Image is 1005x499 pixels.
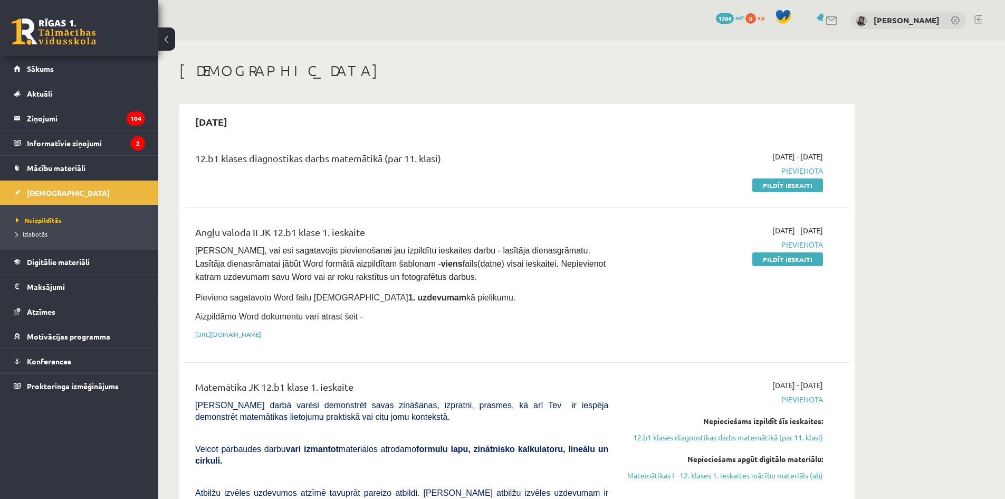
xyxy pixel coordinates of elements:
a: Izlabotās [16,229,148,239]
span: Digitālie materiāli [27,257,90,267]
a: Pildīt ieskaiti [752,252,823,266]
span: Proktoringa izmēģinājums [27,381,119,391]
a: Motivācijas programma [14,324,145,349]
legend: Informatīvie ziņojumi [27,131,145,155]
span: Pievienota [624,165,823,176]
a: Informatīvie ziņojumi2 [14,131,145,155]
span: [DATE] - [DATE] [772,225,823,236]
span: Aizpildāmo Word dokumentu vari atrast šeit - [195,312,363,321]
h2: [DATE] [185,109,238,134]
a: 1284 mP [716,13,744,22]
a: 12.b1 klases diagnostikas darbs matemātikā (par 11. klasi) [624,432,823,443]
span: [PERSON_NAME] darbā varēsi demonstrēt savas zināšanas, izpratni, prasmes, kā arī Tev ir iespēja d... [195,401,608,421]
div: Angļu valoda II JK 12.b1 klase 1. ieskaite [195,225,608,244]
legend: Ziņojumi [27,106,145,130]
span: xp [758,13,764,22]
a: Konferences [14,349,145,373]
div: 12.b1 klases diagnostikas darbs matemātikā (par 11. klasi) [195,151,608,171]
a: Aktuāli [14,81,145,106]
a: Ziņojumi104 [14,106,145,130]
strong: viens [441,259,463,268]
span: [PERSON_NAME], vai esi sagatavojis pievienošanai jau izpildītu ieskaites darbu - lasītāja dienasg... [195,246,608,281]
span: 1284 [716,13,734,24]
span: Pievieno sagatavoto Word failu [DEMOGRAPHIC_DATA] kā pielikumu. [195,293,515,302]
a: Matemātikas I - 12. klases 1. ieskaites mācību materiāls (ab) [624,470,823,481]
span: Sākums [27,64,54,73]
img: Elza Fogele [856,16,867,26]
span: Izlabotās [16,230,47,238]
span: mP [735,13,744,22]
span: [DEMOGRAPHIC_DATA] [27,188,110,197]
b: formulu lapu, zinātnisko kalkulatoru, lineālu un cirkuli. [195,445,608,465]
span: Mācību materiāli [27,163,85,173]
a: [URL][DOMAIN_NAME] [195,330,261,338]
span: Aktuāli [27,89,52,98]
a: Maksājumi [14,275,145,299]
span: Veicot pārbaudes darbu materiālos atrodamo [195,445,608,465]
div: Nepieciešams izpildīt šīs ieskaites: [624,416,823,427]
a: 0 xp [745,13,770,22]
span: 0 [745,13,756,24]
div: Nepieciešams apgūt digitālo materiālu: [624,454,823,465]
a: Neizpildītās [16,215,148,225]
div: Matemātika JK 12.b1 klase 1. ieskaite [195,380,608,399]
i: 2 [131,136,145,150]
a: Proktoringa izmēģinājums [14,374,145,398]
a: Rīgas 1. Tālmācības vidusskola [12,18,96,45]
h1: [DEMOGRAPHIC_DATA] [179,62,855,80]
a: Atzīmes [14,299,145,324]
span: Konferences [27,356,71,366]
strong: 1. uzdevumam [408,293,466,302]
span: Atzīmes [27,307,55,316]
span: [DATE] - [DATE] [772,151,823,162]
b: vari izmantot [286,445,339,454]
legend: Maksājumi [27,275,145,299]
span: Motivācijas programma [27,332,110,341]
a: Sākums [14,57,145,81]
span: Neizpildītās [16,216,62,224]
span: Pievienota [624,394,823,405]
a: Digitālie materiāli [14,250,145,274]
i: 104 [127,111,145,126]
span: Pievienota [624,239,823,250]
a: [PERSON_NAME] [874,15,940,25]
a: [DEMOGRAPHIC_DATA] [14,181,145,205]
a: Pildīt ieskaiti [752,178,823,192]
a: Mācību materiāli [14,156,145,180]
span: [DATE] - [DATE] [772,380,823,391]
